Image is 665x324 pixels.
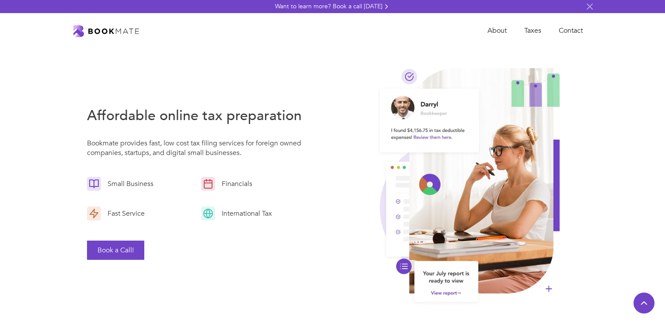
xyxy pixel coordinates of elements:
[275,2,383,11] div: Want to learn more? Book a call [DATE]
[101,179,156,189] div: Small Business
[87,138,308,162] p: Bookmate provides fast, low cost tax filing services for foreign owned companies, startups, and d...
[515,22,550,40] a: Taxes
[550,22,592,40] a: Contact
[73,24,139,38] a: home
[275,2,390,11] a: Want to learn more? Book a call [DATE]
[215,209,274,218] div: International Tax
[215,179,254,189] div: Financials
[87,241,144,260] button: Book a Call!
[479,22,515,40] a: About
[101,209,147,218] div: Fast Service
[87,106,308,125] h3: Affordable online tax preparation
